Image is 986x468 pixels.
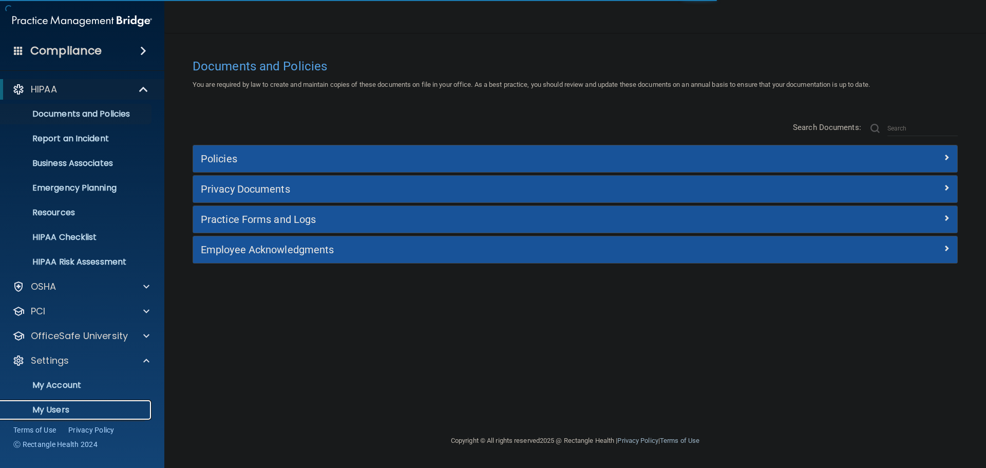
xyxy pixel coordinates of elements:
[193,81,870,88] span: You are required by law to create and maintain copies of these documents on file in your office. ...
[7,183,147,193] p: Emergency Planning
[201,244,759,255] h5: Employee Acknowledgments
[31,305,45,317] p: PCI
[12,11,152,31] img: PMB logo
[201,151,950,167] a: Policies
[13,425,56,435] a: Terms of Use
[887,121,958,136] input: Search
[7,380,147,390] p: My Account
[7,405,147,415] p: My Users
[201,214,759,225] h5: Practice Forms and Logs
[7,208,147,218] p: Resources
[7,232,147,242] p: HIPAA Checklist
[7,257,147,267] p: HIPAA Risk Assessment
[68,425,115,435] a: Privacy Policy
[201,211,950,228] a: Practice Forms and Logs
[201,153,759,164] h5: Policies
[31,354,69,367] p: Settings
[12,354,149,367] a: Settings
[793,123,861,132] span: Search Documents:
[388,424,763,457] div: Copyright © All rights reserved 2025 @ Rectangle Health | |
[7,158,147,169] p: Business Associates
[30,44,102,58] h4: Compliance
[31,280,56,293] p: OSHA
[13,439,98,450] span: Ⓒ Rectangle Health 2024
[7,134,147,144] p: Report an Incident
[617,437,658,444] a: Privacy Policy
[31,83,57,96] p: HIPAA
[201,181,950,197] a: Privacy Documents
[12,305,149,317] a: PCI
[660,437,699,444] a: Terms of Use
[31,330,128,342] p: OfficeSafe University
[7,109,147,119] p: Documents and Policies
[201,241,950,258] a: Employee Acknowledgments
[12,330,149,342] a: OfficeSafe University
[870,124,880,133] img: ic-search.3b580494.png
[12,280,149,293] a: OSHA
[12,83,149,96] a: HIPAA
[193,60,958,73] h4: Documents and Policies
[201,183,759,195] h5: Privacy Documents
